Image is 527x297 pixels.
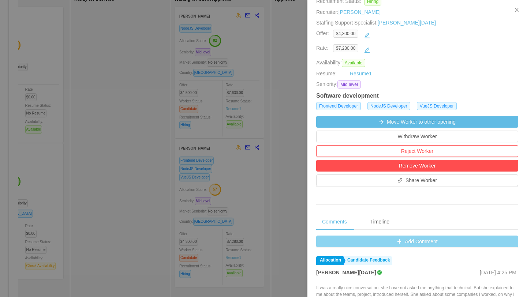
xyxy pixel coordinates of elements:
[333,44,358,52] span: $7,280.00
[316,214,353,230] div: Comments
[367,102,410,110] span: NodeJS Developer
[316,20,436,26] span: Staffing Support Specialist:
[316,145,518,157] button: Reject Worker
[337,80,360,89] span: Mid level
[333,30,358,38] span: $4,300.00
[316,160,518,172] button: Remove Worker
[378,20,436,26] a: [PERSON_NAME][DATE]
[316,256,343,265] a: Allocation
[514,7,520,13] i: icon: close
[316,9,381,15] span: Recruiter:
[316,131,518,142] button: Withdraw Worker
[365,214,395,230] div: Timeline
[339,9,381,15] a: [PERSON_NAME]
[316,60,368,65] span: Availability:
[316,236,518,247] button: icon: plusAdd Comment
[316,102,361,110] span: Frontend Developer
[316,71,337,76] span: Resume:
[361,44,373,56] button: icon: edit
[316,80,337,89] span: Seniority:
[316,116,518,128] button: icon: arrow-rightMove Worker to other opening
[480,270,516,275] span: [DATE] 4:25 PM
[350,70,372,78] a: Resume1
[417,102,457,110] span: VueJS Developer
[316,174,518,186] button: icon: linkShare Worker
[342,59,365,67] span: Available
[316,93,379,99] strong: Software development
[344,256,392,265] a: Candidate Feedback
[316,270,376,275] strong: [PERSON_NAME][DATE]
[361,30,373,41] button: icon: edit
